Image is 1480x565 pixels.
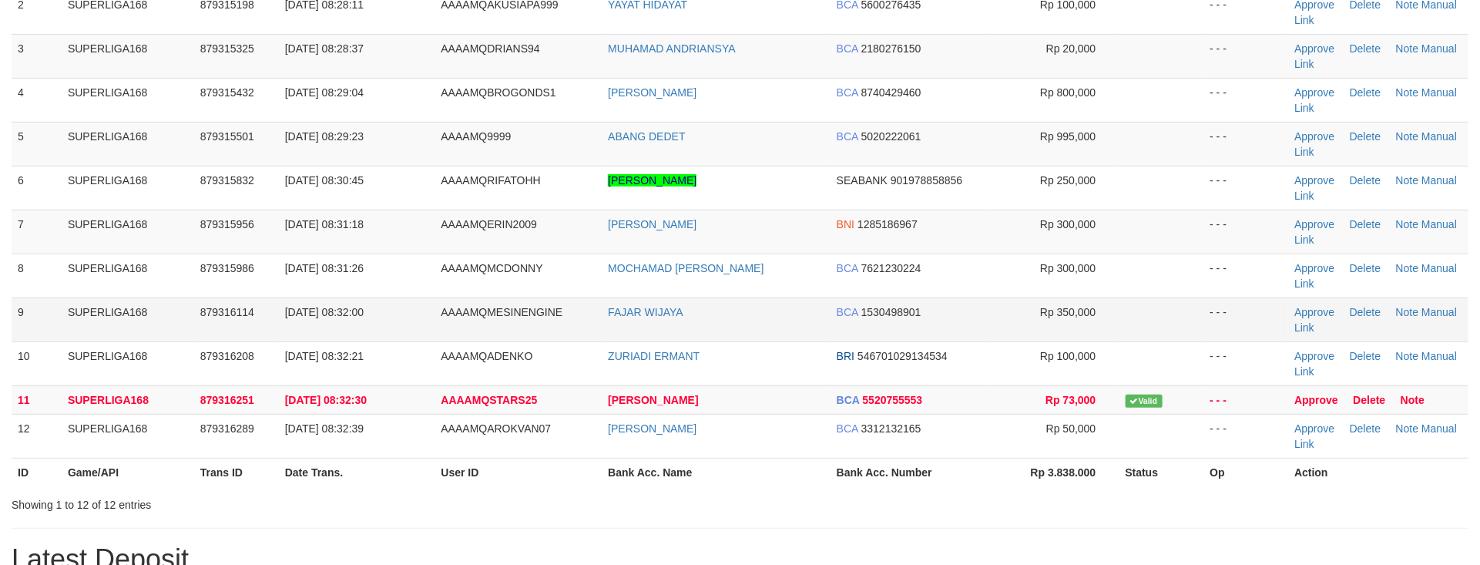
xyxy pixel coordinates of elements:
[1040,86,1096,99] span: Rp 800,000
[285,394,367,406] span: [DATE] 08:32:30
[200,130,254,143] span: 879315501
[62,414,194,458] td: SUPERLIGA168
[12,34,62,78] td: 3
[602,458,831,486] th: Bank Acc. Name
[837,262,858,274] span: BCA
[194,458,279,486] th: Trans ID
[12,122,62,166] td: 5
[1350,42,1381,55] a: Delete
[1040,262,1096,274] span: Rp 300,000
[608,218,696,230] a: [PERSON_NAME]
[861,306,921,318] span: Copy 1530498901 to clipboard
[62,385,194,414] td: SUPERLIGA168
[285,306,364,318] span: [DATE] 08:32:00
[285,130,364,143] span: [DATE] 08:29:23
[200,86,254,99] span: 879315432
[285,350,364,362] span: [DATE] 08:32:21
[837,306,858,318] span: BCA
[1203,78,1288,122] td: - - -
[1294,174,1334,187] a: Approve
[1203,210,1288,254] td: - - -
[608,42,735,55] a: MUHAMAD ANDRIANSYA
[1396,42,1419,55] a: Note
[1126,395,1163,408] span: Valid transaction
[837,130,858,143] span: BCA
[441,350,532,362] span: AAAAMQADENKO
[1396,422,1419,435] a: Note
[837,394,860,406] span: BCA
[200,394,254,406] span: 879316251
[861,422,921,435] span: Copy 3312132165 to clipboard
[441,174,540,187] span: AAAAMQRIFATOHH
[1119,458,1204,486] th: Status
[1294,422,1334,435] a: Approve
[861,42,921,55] span: Copy 2180276150 to clipboard
[1396,86,1419,99] a: Note
[831,458,987,486] th: Bank Acc. Number
[1045,394,1096,406] span: Rp 73,000
[1203,341,1288,385] td: - - -
[1294,218,1334,230] a: Approve
[441,86,555,99] span: AAAAMQBROGONDS1
[12,254,62,298] td: 8
[1350,218,1381,230] a: Delete
[200,262,254,274] span: 879315986
[12,458,62,486] th: ID
[1294,86,1334,99] a: Approve
[1396,130,1419,143] a: Note
[285,218,364,230] span: [DATE] 08:31:18
[12,491,605,513] div: Showing 1 to 12 of 12 entries
[608,174,696,187] a: [PERSON_NAME]
[285,262,364,274] span: [DATE] 08:31:26
[1350,262,1381,274] a: Delete
[863,394,923,406] span: Copy 5520755553 to clipboard
[1203,166,1288,210] td: - - -
[837,218,854,230] span: BNI
[62,166,194,210] td: SUPERLIGA168
[1203,414,1288,458] td: - - -
[1294,174,1457,202] a: Manual Link
[1203,254,1288,298] td: - - -
[1294,350,1457,378] a: Manual Link
[1203,122,1288,166] td: - - -
[1294,218,1457,246] a: Manual Link
[441,422,551,435] span: AAAAMQAROKVAN07
[857,350,948,362] span: Copy 546701029134534 to clipboard
[1294,262,1334,274] a: Approve
[861,262,921,274] span: Copy 7621230224 to clipboard
[1350,174,1381,187] a: Delete
[62,458,194,486] th: Game/API
[200,174,254,187] span: 879315832
[608,130,685,143] a: ABANG DEDET
[285,174,364,187] span: [DATE] 08:30:45
[1294,394,1338,406] a: Approve
[12,341,62,385] td: 10
[837,350,854,362] span: BRI
[62,254,194,298] td: SUPERLIGA168
[608,86,696,99] a: [PERSON_NAME]
[1294,42,1334,55] a: Approve
[62,341,194,385] td: SUPERLIGA168
[12,385,62,414] td: 11
[608,350,700,362] a: ZURIADI ERMANT
[435,458,602,486] th: User ID
[200,350,254,362] span: 879316208
[1350,422,1381,435] a: Delete
[1354,394,1386,406] a: Delete
[62,78,194,122] td: SUPERLIGA168
[441,262,542,274] span: AAAAMQMCDONNY
[441,394,537,406] span: AAAAMQSTARS25
[1396,262,1419,274] a: Note
[1203,34,1288,78] td: - - -
[441,218,537,230] span: AAAAMQERIN2009
[62,210,194,254] td: SUPERLIGA168
[62,122,194,166] td: SUPERLIGA168
[12,298,62,341] td: 9
[1046,422,1096,435] span: Rp 50,000
[285,42,364,55] span: [DATE] 08:28:37
[1040,174,1096,187] span: Rp 250,000
[1350,350,1381,362] a: Delete
[1203,298,1288,341] td: - - -
[62,298,194,341] td: SUPERLIGA168
[837,86,858,99] span: BCA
